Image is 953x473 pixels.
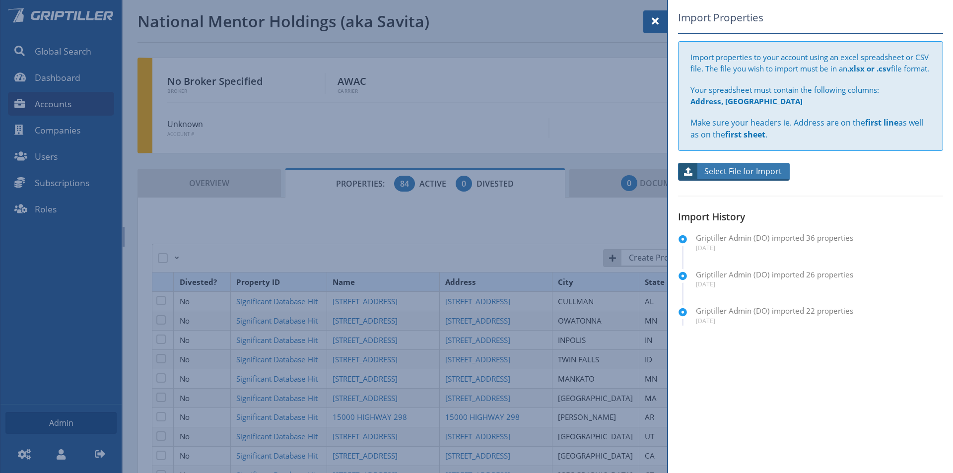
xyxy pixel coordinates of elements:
strong: .xlsx or .csv [847,64,891,73]
p: Import properties to your account using an excel spreadsheet or CSV file. The file you wish to im... [690,52,931,74]
div: [DATE] [696,244,853,253]
p: Griptiller Admin (DO) imported 26 properties [696,269,853,280]
strong: first line [865,117,898,128]
p: Griptiller Admin (DO) imported 36 properties [696,232,853,244]
p: Griptiller Admin (DO) imported 22 properties [696,305,853,317]
strong: Address, [GEOGRAPHIC_DATA] [690,96,803,106]
div: [DATE] [696,317,853,326]
div: [DATE] [696,280,853,289]
h5: Import History [678,211,943,222]
span: Select File for Import [698,165,789,177]
h5: Import Properties [678,10,943,34]
p: Your spreadsheet must contain the following columns: [690,84,931,107]
div: Make sure your headers ie. Address are on the as well as on the . [690,52,931,140]
strong: first sheet [725,129,765,140]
